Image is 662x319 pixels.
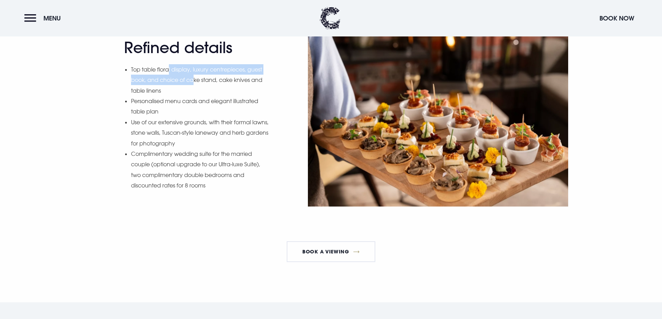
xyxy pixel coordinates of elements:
[124,39,260,57] h2: Refined details
[596,11,638,26] button: Book Now
[131,149,270,191] li: Complimentary wedding suite for the married couple (optional upgrade to our Ultra-luxe Suite), tw...
[131,96,270,117] li: Personalised menu cards and elegant illustrated table plan
[43,14,61,22] span: Menu
[320,7,341,30] img: Clandeboye Lodge
[24,11,64,26] button: Menu
[287,241,376,262] a: Book a Viewing
[308,33,568,207] img: Midweek Wedding Package Northern Ireland
[131,117,270,149] li: Use of our extensive grounds, with their formal lawns, stone walls, Tuscan-style laneway and herb...
[131,64,270,96] li: Top table floral display, luxury centrepieces, guest book, and choice of cake stand, cake knives ...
